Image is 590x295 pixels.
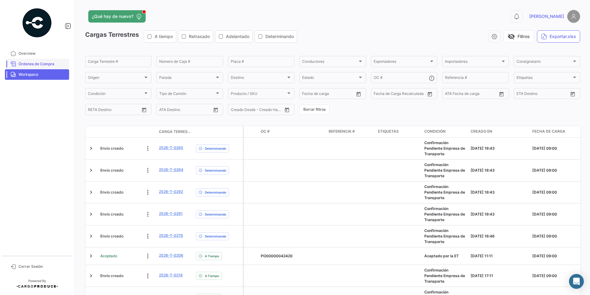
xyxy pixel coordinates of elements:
[88,233,94,239] a: Expand/Collapse Row
[255,31,297,42] button: Determinando
[182,108,207,113] input: ATA Hasta
[378,129,399,134] span: Etiquetas
[159,189,183,195] a: 2526-T-0292
[424,206,466,223] div: Confirmación Pendiente Empresa de Transporte
[88,253,94,259] a: Expand/Collapse Row
[445,60,500,65] span: Importadores
[282,105,292,114] button: Open calendar
[159,108,178,113] input: ATA Desde
[497,89,506,99] button: Open calendar
[471,253,527,259] div: [DATE] 11:11
[424,228,466,245] div: Confirmación Pendiente Empresa de Transporte
[19,264,67,269] span: Cerrar Sesión
[537,30,580,43] button: Exportar.xlsx
[532,273,583,279] div: [DATE] 09:00
[231,76,286,81] span: Destino
[532,190,583,195] div: [DATE] 09:00
[205,146,226,151] span: Determinando
[329,129,355,134] span: Referencia #
[100,273,123,279] span: Envío creado
[159,211,183,216] a: 2526-T-0291
[205,190,226,195] span: Determinando
[517,76,572,81] span: Etiquetas
[302,92,313,97] input: Desde
[205,212,226,217] span: Determinando
[5,69,69,80] a: Workspace
[374,60,429,65] span: Exportadores
[532,146,583,151] div: [DATE] 09:00
[100,212,123,217] span: Envío creado
[569,274,584,289] div: Abrir Intercom Messenger
[159,253,183,258] a: 2526-T-0206
[231,108,254,113] input: Creado Desde
[231,92,286,97] span: Producto / SKU
[193,129,243,134] datatable-header-cell: Delay Status
[532,92,557,97] input: Hasta
[205,234,226,239] span: Determinando
[159,272,183,278] a: 2526-T-0218
[88,167,94,173] a: Expand/Collapse Row
[445,92,464,97] input: ATA Desde
[88,145,94,152] a: Expand/Collapse Row
[567,10,580,23] img: placeholder-user.png
[92,13,133,19] span: ¿Qué hay de nuevo?
[205,168,226,173] span: Determinando
[261,129,270,134] span: OC #
[139,105,149,114] button: Open calendar
[299,105,330,115] button: Borrar filtros
[100,168,123,173] span: Envío creado
[468,92,493,97] input: ATA Hasta
[425,89,434,99] button: Open calendar
[529,13,564,19] span: [PERSON_NAME]
[532,129,565,134] span: Fecha de carga
[103,108,128,113] input: Hasta
[471,190,527,195] div: [DATE] 18:43
[144,31,176,42] button: A tiempo
[98,129,156,134] datatable-header-cell: Estado
[424,267,466,284] div: Confirmación Pendiente Empresa de Transporte
[532,212,583,217] div: [DATE] 09:00
[258,126,326,137] datatable-header-cell: OC #
[88,10,146,23] button: ¿Qué hay de nuevo?
[424,162,466,179] div: Confirmación Pendiente Empresa de Transporte
[471,212,527,217] div: [DATE] 18:43
[354,89,363,99] button: Open calendar
[424,140,466,157] div: Confirmación Pendiente Empresa de Transporte
[258,108,283,113] input: Creado Hasta
[471,168,527,173] div: [DATE] 18:43
[471,233,527,239] div: [DATE] 18:46
[100,253,117,259] span: Aceptado
[156,126,193,137] datatable-header-cell: Carga Terrestre #
[374,92,385,97] input: Desde
[326,126,376,137] datatable-header-cell: Referencia #
[88,189,94,195] a: Expand/Collapse Row
[159,167,183,173] a: 2526-T-0284
[376,126,422,137] datatable-header-cell: Etiquetas
[471,129,492,134] span: Creado en
[88,211,94,217] a: Expand/Collapse Row
[88,76,143,81] span: Origen
[205,254,219,259] span: A Tiempo
[19,51,67,56] span: Overview
[265,33,294,40] span: Determinando
[424,253,466,259] div: Aceptado por la ET
[88,108,99,113] input: Desde
[159,76,214,81] span: Parada
[5,48,69,59] a: Overview
[159,92,214,97] span: Tipo de Camión
[19,61,67,67] span: Órdenes de Compra
[155,33,173,40] span: A tiempo
[468,126,530,137] datatable-header-cell: Creado en
[100,190,123,195] span: Envío creado
[471,273,527,279] div: [DATE] 17:11
[215,31,252,42] button: Adelantado
[422,126,468,137] datatable-header-cell: Condición
[424,129,446,134] span: Condición
[517,60,572,65] span: Consignatario
[261,253,324,259] div: PO00000042420
[5,59,69,69] a: Órdenes de Compra
[159,145,183,151] a: 2526-T-0265
[532,168,583,173] div: [DATE] 09:00
[424,184,466,201] div: Confirmación Pendiente Empresa de Transporte
[318,92,342,97] input: Hasta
